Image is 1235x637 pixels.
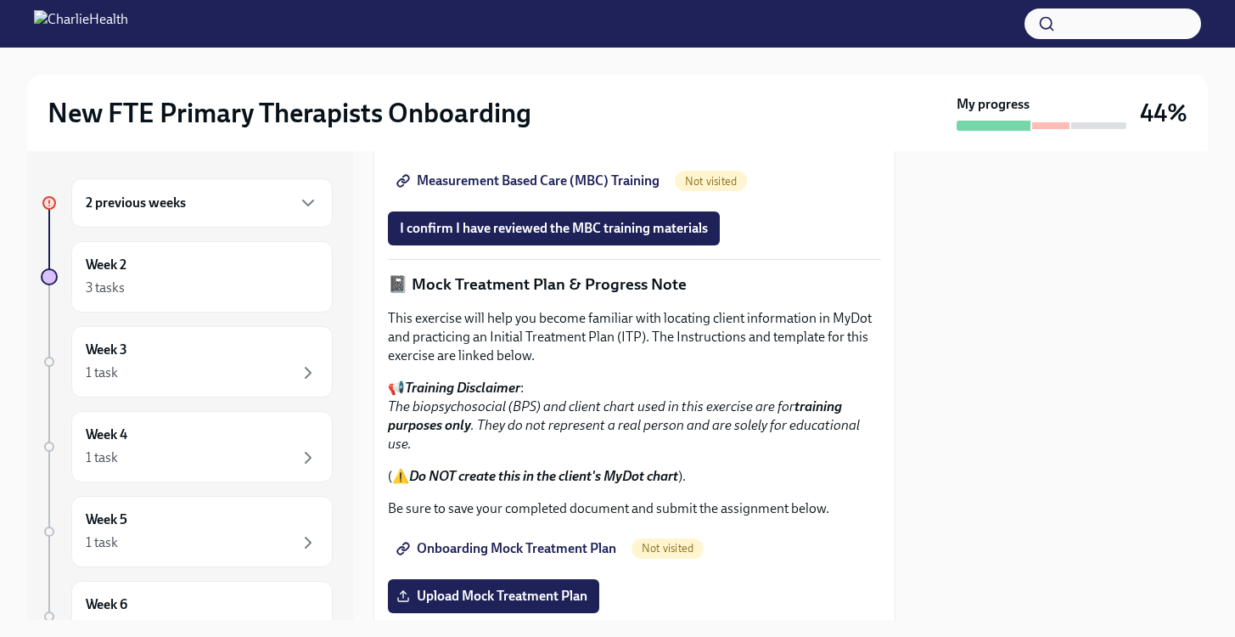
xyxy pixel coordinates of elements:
[86,426,127,444] h6: Week 4
[388,499,881,518] p: Be sure to save your completed document and submit the assignment below.
[400,220,708,237] span: I confirm I have reviewed the MBC training materials
[388,532,628,566] a: Onboarding Mock Treatment Plan
[388,398,842,433] strong: training purposes only
[400,588,587,605] span: Upload Mock Treatment Plan
[86,618,118,637] div: 1 task
[388,398,860,452] em: The biopsychosocial (BPS) and client chart used in this exercise are for . They do not represent ...
[86,533,118,552] div: 1 task
[86,256,126,274] h6: Week 2
[86,595,127,614] h6: Week 6
[86,510,127,529] h6: Week 5
[388,579,599,613] label: Upload Mock Treatment Plan
[41,241,333,313] a: Week 23 tasks
[388,211,720,245] button: I confirm I have reviewed the MBC training materials
[388,379,881,454] p: 📢 :
[86,194,186,212] h6: 2 previous weeks
[388,309,881,365] p: This exercise will help you become familiar with locating client information in MyDot and practic...
[400,540,616,557] span: Onboarding Mock Treatment Plan
[388,273,881,296] p: 📓 Mock Treatment Plan & Progress Note
[41,326,333,397] a: Week 31 task
[675,175,747,188] span: Not visited
[86,341,127,359] h6: Week 3
[86,279,125,297] div: 3 tasks
[86,448,118,467] div: 1 task
[409,468,678,484] strong: Do NOT create this in the client's MyDot chart
[1140,98,1187,128] h3: 44%
[86,364,118,382] div: 1 task
[388,467,881,486] p: (⚠️ ).
[400,172,660,189] span: Measurement Based Care (MBC) Training
[34,10,128,37] img: CharlieHealth
[632,542,704,555] span: Not visited
[71,178,333,228] div: 2 previous weeks
[405,380,520,396] strong: Training Disclaimer
[388,164,671,198] a: Measurement Based Care (MBC) Training
[48,96,531,130] h2: New FTE Primary Therapists Onboarding
[41,496,333,567] a: Week 51 task
[957,95,1030,114] strong: My progress
[41,411,333,482] a: Week 41 task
